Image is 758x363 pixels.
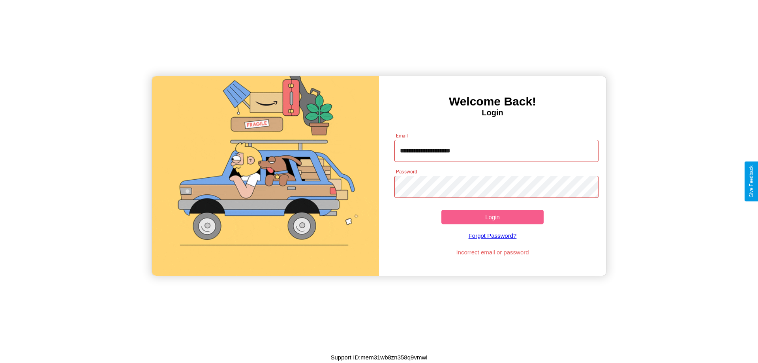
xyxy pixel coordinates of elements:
[441,210,544,224] button: Login
[396,132,408,139] label: Email
[749,166,754,197] div: Give Feedback
[390,224,595,247] a: Forgot Password?
[390,247,595,258] p: Incorrect email or password
[379,108,606,117] h4: Login
[379,95,606,108] h3: Welcome Back!
[396,168,417,175] label: Password
[330,352,427,363] p: Support ID: mem31wb8zn358q9vmwi
[152,76,379,276] img: gif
